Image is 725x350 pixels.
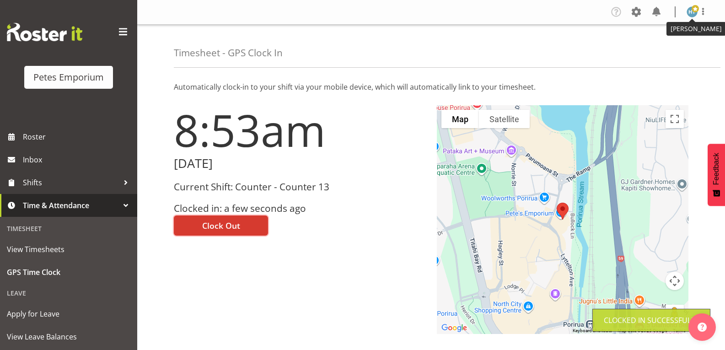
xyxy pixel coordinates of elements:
[174,105,426,155] h1: 8:53am
[698,323,707,332] img: help-xxl-2.png
[174,203,426,214] h3: Clocked in: a few seconds ago
[7,242,130,256] span: View Timesheets
[712,153,720,185] span: Feedback
[174,48,283,58] h4: Timesheet - GPS Clock In
[479,110,530,128] button: Show satellite imagery
[2,284,135,302] div: Leave
[23,199,119,212] span: Time & Attendance
[604,315,699,326] div: Clocked in Successfully
[666,110,684,128] button: Toggle fullscreen view
[2,219,135,238] div: Timesheet
[7,23,82,41] img: Rosterit website logo
[7,265,130,279] span: GPS Time Clock
[174,156,426,171] h2: [DATE]
[2,238,135,261] a: View Timesheets
[666,272,684,290] button: Map camera controls
[7,307,130,321] span: Apply for Leave
[439,322,469,334] a: Open this area in Google Maps (opens a new window)
[33,70,104,84] div: Petes Emporium
[687,6,698,17] img: helena-tomlin701.jpg
[202,220,240,232] span: Clock Out
[2,325,135,348] a: View Leave Balances
[23,176,119,189] span: Shifts
[174,215,268,236] button: Clock Out
[666,305,684,323] button: Drag Pegman onto the map to open Street View
[439,322,469,334] img: Google
[174,182,426,192] h3: Current Shift: Counter - Counter 13
[7,330,130,344] span: View Leave Balances
[23,153,133,167] span: Inbox
[573,328,612,334] button: Keyboard shortcuts
[2,261,135,284] a: GPS Time Clock
[708,144,725,206] button: Feedback - Show survey
[441,110,479,128] button: Show street map
[174,81,688,92] p: Automatically clock-in to your shift via your mobile device, which will automatically link to you...
[2,302,135,325] a: Apply for Leave
[23,130,133,144] span: Roster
